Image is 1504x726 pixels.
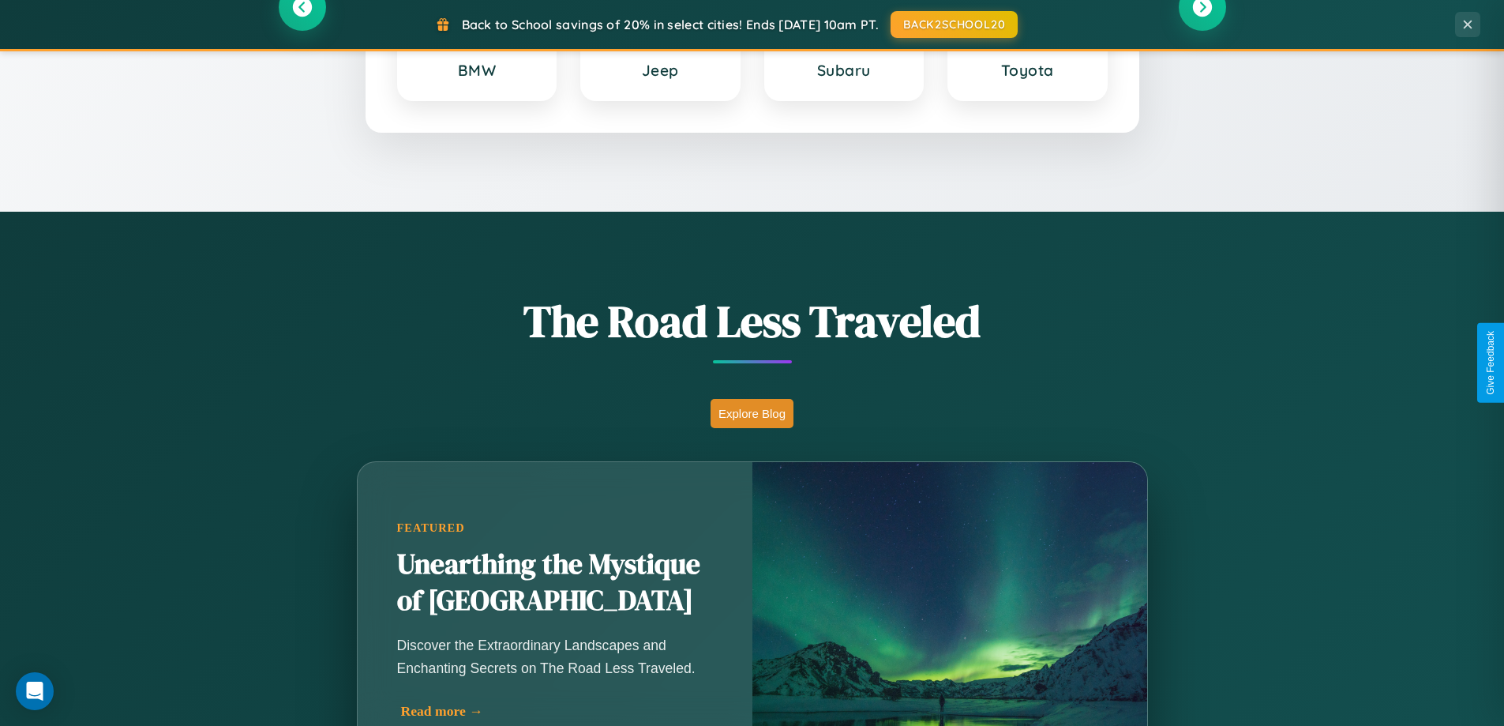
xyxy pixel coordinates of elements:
button: BACK2SCHOOL20 [891,11,1018,38]
h3: BMW [414,61,540,80]
div: Featured [397,521,713,535]
h2: Unearthing the Mystique of [GEOGRAPHIC_DATA] [397,547,713,619]
h3: Jeep [598,61,723,80]
h1: The Road Less Traveled [279,291,1226,352]
div: Give Feedback [1485,331,1496,395]
h3: Toyota [965,61,1090,80]
div: Read more → [401,703,717,720]
div: Open Intercom Messenger [16,672,54,710]
p: Discover the Extraordinary Landscapes and Enchanting Secrets on The Road Less Traveled. [397,634,713,679]
h3: Subaru [782,61,907,80]
span: Back to School savings of 20% in select cities! Ends [DATE] 10am PT. [462,17,879,32]
button: Explore Blog [711,399,793,428]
